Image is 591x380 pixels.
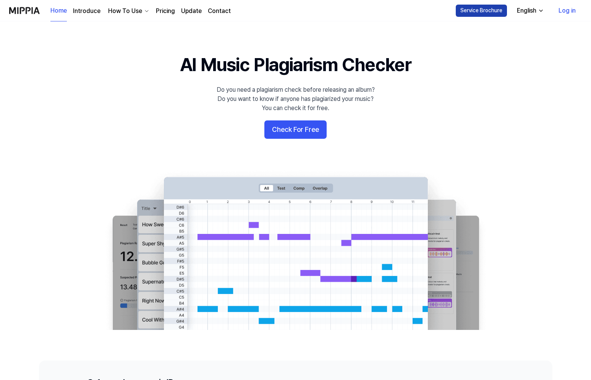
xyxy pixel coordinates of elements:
div: Do you need a plagiarism check before releasing an album? Do you want to know if anyone has plagi... [217,85,375,113]
button: Check For Free [264,120,327,139]
div: English [515,6,538,15]
button: How To Use [107,6,150,16]
button: Service Brochure [456,5,507,17]
a: Introduce [73,6,100,16]
div: How To Use [107,6,144,16]
a: Update [181,6,202,16]
button: English [511,3,549,18]
a: Contact [208,6,231,16]
h1: AI Music Plagiarism Checker [180,52,411,78]
a: Home [50,0,67,21]
a: Pricing [156,6,175,16]
img: main Image [97,169,494,330]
